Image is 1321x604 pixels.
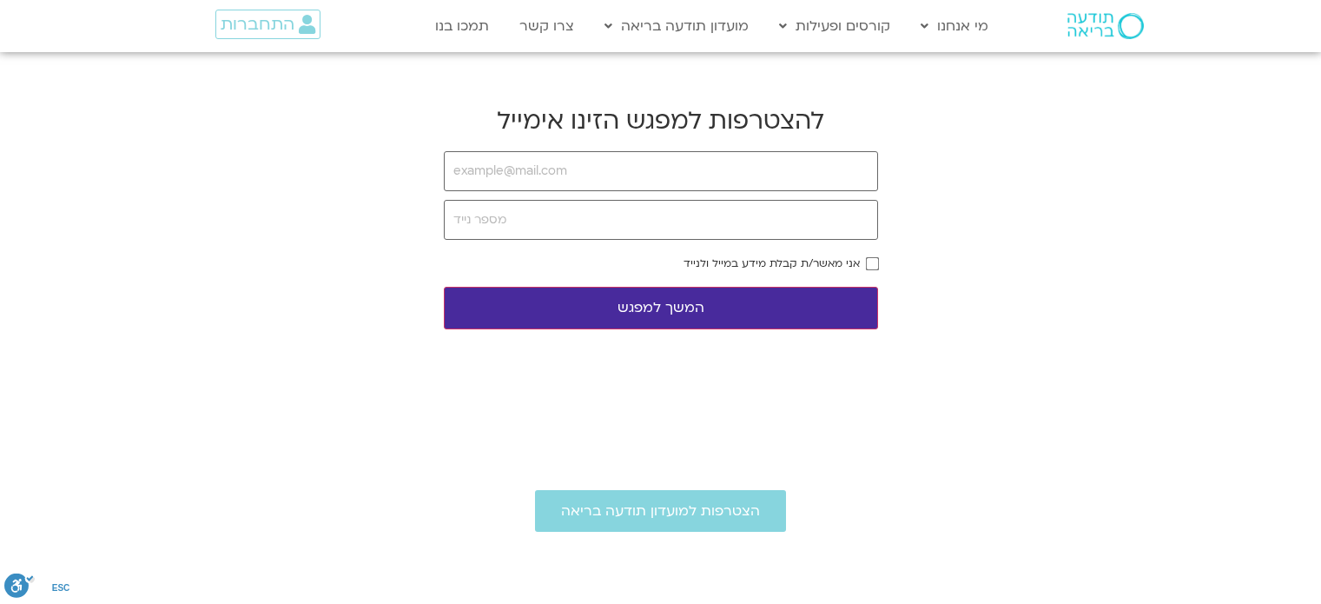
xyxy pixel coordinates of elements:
[561,503,760,519] span: הצטרפות למועדון תודעה בריאה
[511,10,583,43] a: צרו קשר
[535,490,786,532] a: הצטרפות למועדון תודעה בריאה
[444,200,878,240] input: מספר נייד
[596,10,757,43] a: מועדון תודעה בריאה
[215,10,320,39] a: התחברות
[444,287,878,329] button: המשך למפגש
[912,10,997,43] a: מי אנחנו
[770,10,899,43] a: קורסים ופעילות
[1067,13,1144,39] img: תודעה בריאה
[684,257,860,269] label: אני מאשר/ת קבלת מידע במייל ולנייד
[444,104,878,137] h2: להצטרפות למפגש הזינו אימייל
[426,10,498,43] a: תמכו בנו
[444,151,878,191] input: example@mail.com
[221,15,294,34] span: התחברות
